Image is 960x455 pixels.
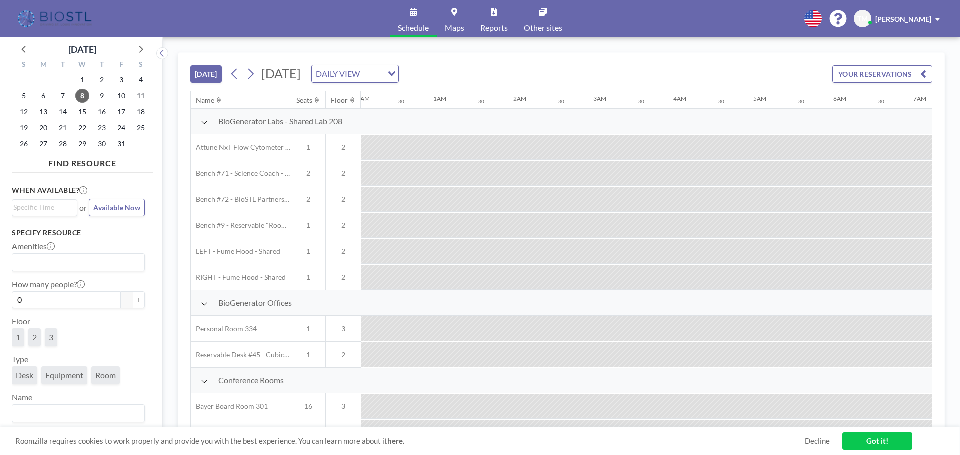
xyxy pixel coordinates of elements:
[32,332,37,342] span: 2
[89,199,145,216] button: Available Now
[75,121,89,135] span: Wednesday, October 22, 2025
[363,67,382,80] input: Search for option
[291,324,325,333] span: 1
[191,247,280,256] span: LEFT - Fume Hood - Shared
[353,95,370,102] div: 12AM
[513,95,526,102] div: 2AM
[798,98,804,105] div: 30
[34,59,53,72] div: M
[121,291,133,308] button: -
[433,95,446,102] div: 1AM
[14,59,34,72] div: S
[13,256,139,269] input: Search for option
[73,59,92,72] div: W
[326,247,361,256] span: 2
[291,221,325,230] span: 1
[95,121,109,135] span: Thursday, October 23, 2025
[17,121,31,135] span: Sunday, October 19, 2025
[191,169,291,178] span: Bench #71 - Science Coach - BioSTL Bench
[134,121,148,135] span: Saturday, October 25, 2025
[326,221,361,230] span: 2
[133,291,145,308] button: +
[12,254,144,271] div: Search for option
[312,65,398,82] div: Search for option
[875,15,931,23] span: [PERSON_NAME]
[95,105,109,119] span: Thursday, October 16, 2025
[191,195,291,204] span: Bench #72 - BioSTL Partnerships & Apprenticeships Bench
[12,405,144,422] div: Search for option
[95,89,109,103] span: Thursday, October 9, 2025
[191,143,291,152] span: Attune NxT Flow Cytometer - Bench #25
[805,436,830,446] a: Decline
[56,137,70,151] span: Tuesday, October 28, 2025
[291,247,325,256] span: 1
[326,273,361,282] span: 2
[480,24,508,32] span: Reports
[12,392,32,402] label: Name
[191,402,268,411] span: Bayer Board Room 301
[191,273,286,282] span: RIGHT - Fume Hood - Shared
[857,14,868,23] span: TM
[15,436,805,446] span: Roomzilla requires cookies to work properly and provide you with the best experience. You can lea...
[291,195,325,204] span: 2
[478,98,484,105] div: 30
[261,66,301,81] span: [DATE]
[114,121,128,135] span: Friday, October 24, 2025
[291,273,325,282] span: 1
[218,375,284,385] span: Conference Rooms
[326,143,361,152] span: 2
[196,96,214,105] div: Name
[445,24,464,32] span: Maps
[296,96,312,105] div: Seats
[95,137,109,151] span: Thursday, October 30, 2025
[218,116,342,126] span: BioGenerator Labs - Shared Lab 208
[36,121,50,135] span: Monday, October 20, 2025
[114,105,128,119] span: Friday, October 17, 2025
[12,200,77,215] div: Search for option
[190,65,222,83] button: [DATE]
[753,95,766,102] div: 5AM
[56,89,70,103] span: Tuesday, October 7, 2025
[95,73,109,87] span: Thursday, October 2, 2025
[53,59,73,72] div: T
[291,143,325,152] span: 1
[45,370,83,380] span: Equipment
[191,324,257,333] span: Personal Room 334
[56,105,70,119] span: Tuesday, October 14, 2025
[524,24,562,32] span: Other sites
[842,432,912,450] a: Got it!
[314,67,362,80] span: DAILY VIEW
[326,195,361,204] span: 2
[17,105,31,119] span: Sunday, October 12, 2025
[12,228,145,237] h3: Specify resource
[833,95,846,102] div: 6AM
[134,105,148,119] span: Saturday, October 18, 2025
[49,332,53,342] span: 3
[12,279,85,289] label: How many people?
[79,203,87,213] span: or
[92,59,111,72] div: T
[134,73,148,87] span: Saturday, October 4, 2025
[12,241,55,251] label: Amenities
[17,137,31,151] span: Sunday, October 26, 2025
[75,73,89,87] span: Wednesday, October 1, 2025
[17,89,31,103] span: Sunday, October 5, 2025
[832,65,932,83] button: YOUR RESERVATIONS
[12,316,30,326] label: Floor
[673,95,686,102] div: 4AM
[56,121,70,135] span: Tuesday, October 21, 2025
[131,59,150,72] div: S
[93,203,140,212] span: Available Now
[326,169,361,178] span: 2
[191,350,291,359] span: Reservable Desk #45 - Cubicle Area (Office 206)
[75,105,89,119] span: Wednesday, October 15, 2025
[16,370,33,380] span: Desk
[114,137,128,151] span: Friday, October 31, 2025
[12,354,28,364] label: Type
[398,24,429,32] span: Schedule
[326,402,361,411] span: 3
[36,137,50,151] span: Monday, October 27, 2025
[291,350,325,359] span: 1
[16,9,95,29] img: organization-logo
[36,89,50,103] span: Monday, October 6, 2025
